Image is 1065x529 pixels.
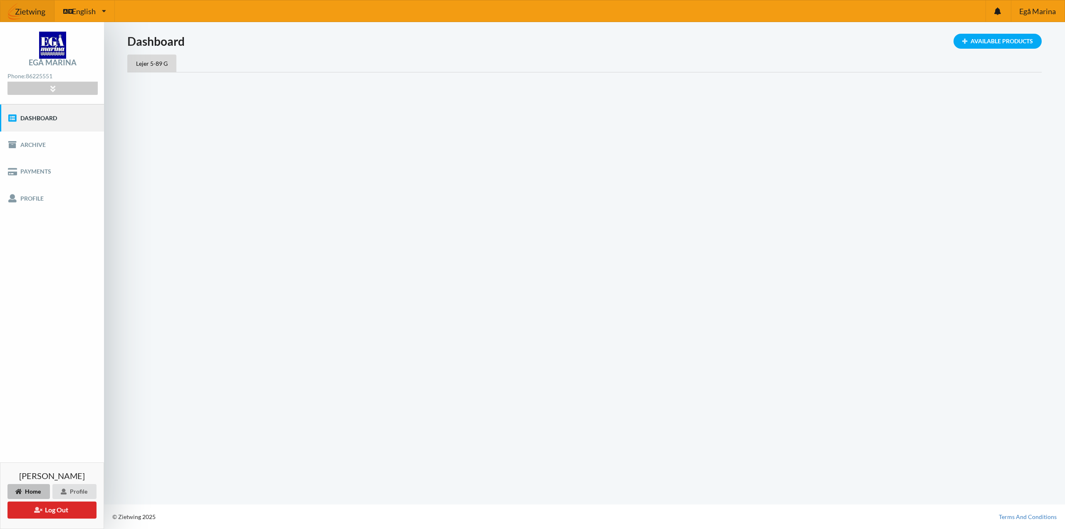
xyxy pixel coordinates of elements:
[1019,7,1056,15] span: Egå Marina
[26,72,52,79] strong: 86225551
[19,472,85,480] span: [PERSON_NAME]
[127,34,1042,49] h1: Dashboard
[7,71,97,82] div: Phone:
[52,484,97,499] div: Profile
[127,55,176,72] div: Lejer 5-89 G
[999,513,1057,521] a: Terms And Conditions
[7,484,50,499] div: Home
[29,59,77,66] div: Egå Marina
[954,34,1042,49] div: Available Products
[39,32,66,59] img: logo
[72,7,96,15] span: English
[7,502,97,519] button: Log Out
